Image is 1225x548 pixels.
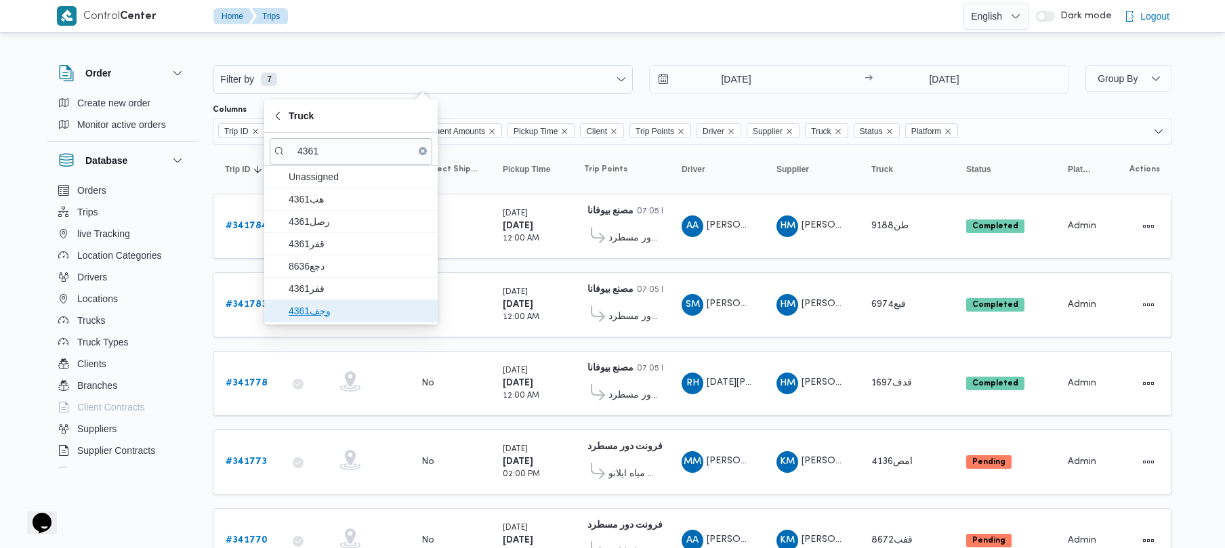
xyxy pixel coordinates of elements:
[261,72,277,86] span: 7 available filters
[421,377,434,389] div: No
[503,367,528,375] small: [DATE]
[1068,536,1096,545] span: Admin
[1138,215,1159,237] button: Actions
[58,152,186,169] button: Database
[707,457,864,465] span: [PERSON_NAME] [PERSON_NAME]
[610,127,618,135] button: Remove Client from selection in this group
[776,164,809,175] span: Supplier
[58,65,186,81] button: Order
[289,303,430,319] span: وجف4361
[871,300,906,309] span: قيع6974
[961,159,1049,180] button: Status
[911,124,942,139] span: Platform
[871,536,913,545] span: قفب8672
[270,138,432,165] input: search filters
[1140,8,1169,24] span: Logout
[805,123,848,138] span: Truck
[213,8,254,24] button: Home
[289,169,430,185] span: Unassigned
[77,95,150,111] span: Create new order
[865,75,873,84] div: →
[650,66,804,93] input: Press the down key to open a popover containing a calendar.
[120,12,157,22] b: Center
[587,442,663,451] b: فرونت دور مسطرد
[560,127,568,135] button: Remove Pickup Time from selection in this group
[802,535,959,544] span: [PERSON_NAME] [PERSON_NAME]
[77,334,128,350] span: Truck Types
[871,164,893,175] span: Truck
[834,127,842,135] button: Remove Truck from selection in this group
[886,127,894,135] button: Remove Status from selection in this group
[972,536,1005,545] b: Pending
[811,124,831,139] span: Truck
[1119,3,1175,30] button: Logout
[503,536,533,545] b: [DATE]
[1098,73,1138,84] span: Group By
[77,117,166,133] span: Monitor active orders
[684,451,701,473] span: MM
[77,182,106,198] span: Orders
[77,464,111,480] span: Devices
[514,124,558,139] span: Pickup Time
[1068,222,1096,230] span: Admin
[226,297,267,313] a: #341783
[503,392,539,400] small: 12:00 AM
[289,258,430,274] span: دجع8636
[580,123,624,138] span: Client
[497,159,565,180] button: Pickup Time
[77,204,98,220] span: Trips
[85,152,127,169] h3: Database
[14,494,57,534] iframe: chat widget
[253,164,264,175] svg: Sorted in descending order
[854,123,900,138] span: Status
[503,314,539,321] small: 12:00 AM
[77,356,106,372] span: Clients
[747,123,800,138] span: Supplier
[289,280,430,297] span: قفر4361
[251,127,259,135] button: Remove Trip ID from selection in this group
[77,312,105,329] span: Trucks
[289,236,430,252] span: 4361قفر
[944,127,952,135] button: Remove Platform from selection in this group
[637,365,673,373] small: 07:05 PM
[972,379,1018,387] b: Completed
[780,451,795,473] span: KM
[682,164,705,175] span: Driver
[686,373,699,394] span: RH
[1138,451,1159,473] button: Actions
[1068,457,1096,466] span: Admin
[703,124,724,139] span: Driver
[972,458,1005,466] b: Pending
[77,399,145,415] span: Client Contracts
[77,377,117,394] span: Branches
[676,159,757,180] button: Driver
[677,127,685,135] button: Remove Trip Points from selection in this group
[213,66,632,93] button: Filter by7 available filters
[780,294,795,316] span: HM
[53,461,191,483] button: Devices
[707,221,864,230] span: [PERSON_NAME] [PERSON_NAME]
[57,6,77,26] img: X8yXhbKr1z7QwAAAABJRU5ErkJggg==
[503,210,528,217] small: [DATE]
[871,222,909,230] span: طن9188
[966,219,1024,233] span: Completed
[77,421,117,437] span: Suppliers
[802,299,959,308] span: [PERSON_NAME] [PERSON_NAME]
[226,222,268,230] b: # 341784
[53,92,191,114] button: Create new order
[871,457,913,466] span: امص4136
[877,66,1012,93] input: Press the down key to open a popover containing a calendar.
[503,524,528,532] small: [DATE]
[53,418,191,440] button: Suppliers
[586,124,607,139] span: Client
[53,310,191,331] button: Trucks
[47,92,196,141] div: Order
[77,442,155,459] span: Supplier Contracts
[905,123,959,138] span: Platform
[776,294,798,316] div: Hana Mjada Rais Ahmad
[218,123,266,138] span: Trip ID
[226,379,268,387] b: # 341778
[608,309,657,325] span: فرونت دور مسطرد
[47,180,196,473] div: Database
